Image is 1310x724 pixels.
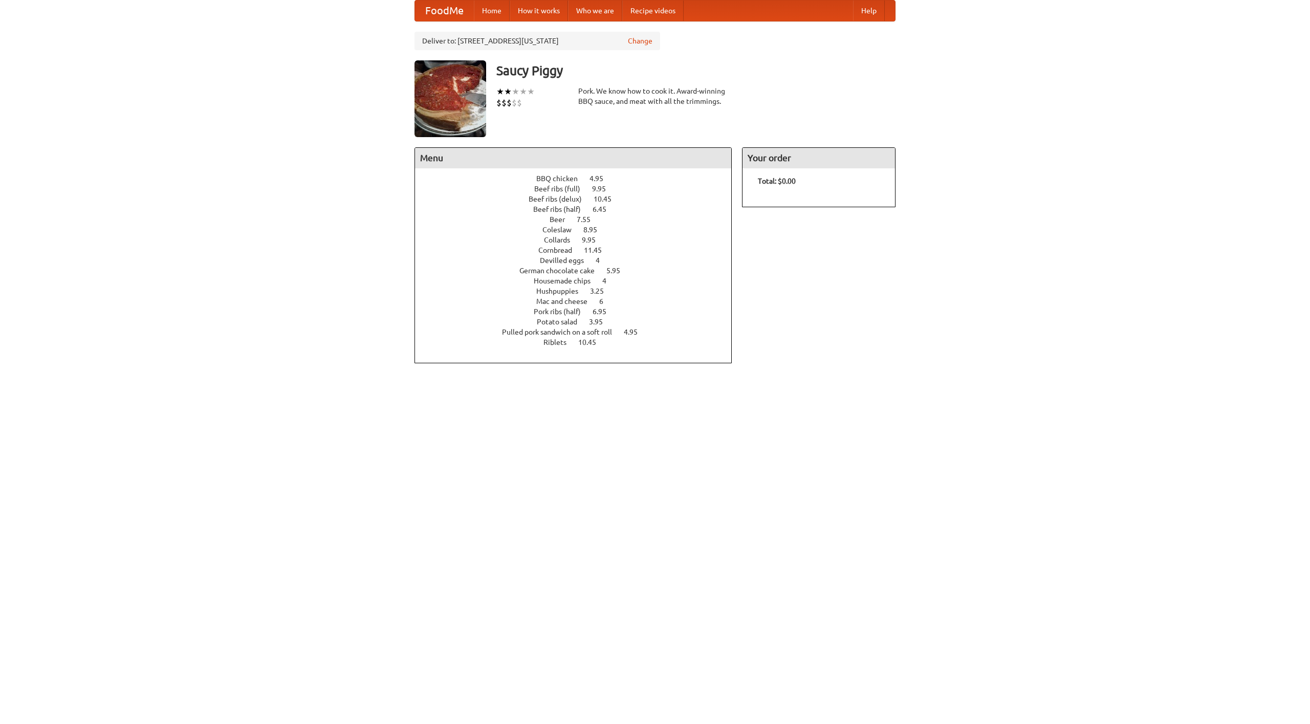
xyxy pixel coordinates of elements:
span: 8.95 [583,226,607,234]
span: 3.95 [589,318,613,326]
span: 6.45 [593,205,617,213]
span: 4 [596,256,610,265]
span: Pork ribs (half) [534,308,591,316]
h4: Menu [415,148,731,168]
span: 6 [599,297,614,305]
a: Mac and cheese 6 [536,297,622,305]
a: Beef ribs (delux) 10.45 [529,195,630,203]
span: Pulled pork sandwich on a soft roll [502,328,622,336]
a: Help [853,1,885,21]
a: Beef ribs (full) 9.95 [534,185,625,193]
li: $ [507,97,512,108]
span: Beef ribs (delux) [529,195,592,203]
a: Hushpuppies 3.25 [536,287,623,295]
li: $ [496,97,501,108]
a: German chocolate cake 5.95 [519,267,639,275]
li: $ [517,97,522,108]
h3: Saucy Piggy [496,60,896,81]
a: Pork ribs (half) 6.95 [534,308,625,316]
a: Who we are [568,1,622,21]
img: angular.jpg [414,60,486,137]
a: Collards 9.95 [544,236,615,244]
span: 3.25 [590,287,614,295]
b: Total: $0.00 [758,177,796,185]
a: Beer 7.55 [550,215,609,224]
a: BBQ chicken 4.95 [536,174,622,183]
li: $ [501,97,507,108]
a: FoodMe [415,1,474,21]
span: 10.45 [594,195,622,203]
span: 5.95 [606,267,630,275]
a: Pulled pork sandwich on a soft roll 4.95 [502,328,657,336]
li: ★ [519,86,527,97]
span: Potato salad [537,318,587,326]
span: Housemade chips [534,277,601,285]
a: Devilled eggs 4 [540,256,619,265]
a: Change [628,36,652,46]
span: Hushpuppies [536,287,588,295]
a: Beef ribs (half) 6.45 [533,205,625,213]
a: Potato salad 3.95 [537,318,622,326]
a: Cornbread 11.45 [538,246,621,254]
span: Riblets [543,338,577,346]
span: 10.45 [578,338,606,346]
li: ★ [512,86,519,97]
div: Deliver to: [STREET_ADDRESS][US_STATE] [414,32,660,50]
a: Coleslaw 8.95 [542,226,616,234]
div: Pork. We know how to cook it. Award-winning BBQ sauce, and meat with all the trimmings. [578,86,732,106]
span: 6.95 [593,308,617,316]
span: Beer [550,215,575,224]
span: 4 [602,277,617,285]
a: Housemade chips 4 [534,277,625,285]
span: 4.95 [589,174,614,183]
span: Coleslaw [542,226,582,234]
span: German chocolate cake [519,267,605,275]
a: Riblets 10.45 [543,338,615,346]
span: Cornbread [538,246,582,254]
li: ★ [527,86,535,97]
span: Beef ribs (half) [533,205,591,213]
a: How it works [510,1,568,21]
span: 11.45 [584,246,612,254]
a: Home [474,1,510,21]
span: Mac and cheese [536,297,598,305]
span: 9.95 [582,236,606,244]
li: ★ [496,86,504,97]
h4: Your order [743,148,895,168]
span: Beef ribs (full) [534,185,591,193]
li: $ [512,97,517,108]
span: 7.55 [577,215,601,224]
span: Collards [544,236,580,244]
span: BBQ chicken [536,174,588,183]
li: ★ [504,86,512,97]
span: Devilled eggs [540,256,594,265]
span: 9.95 [592,185,616,193]
span: 4.95 [624,328,648,336]
a: Recipe videos [622,1,684,21]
